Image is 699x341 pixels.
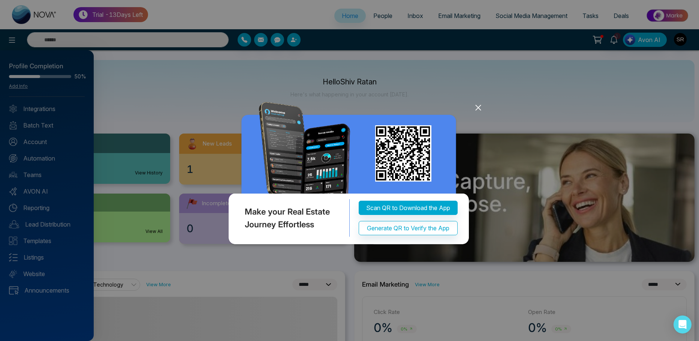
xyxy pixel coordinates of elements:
[359,221,458,235] button: Generate QR to Verify the App
[359,201,458,215] button: Scan QR to Download the App
[227,102,473,248] img: QRModal
[375,125,431,182] img: qr_for_download_app.png
[227,199,350,237] div: Make your Real Estate Journey Effortless
[674,315,692,333] div: Open Intercom Messenger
